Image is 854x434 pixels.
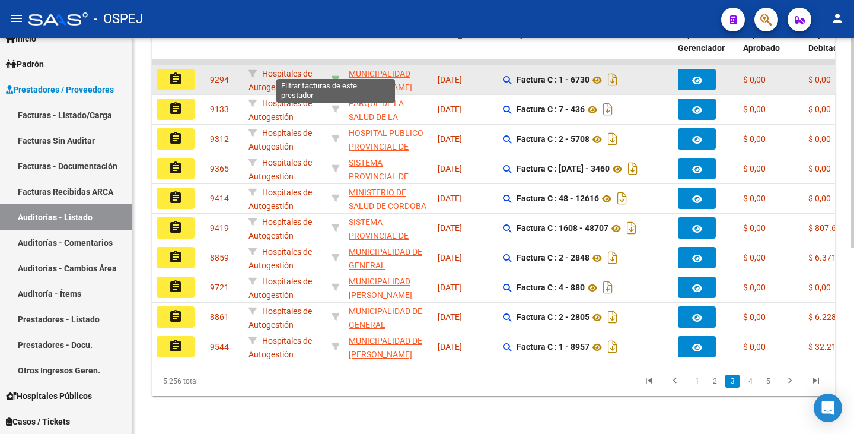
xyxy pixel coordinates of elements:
[168,161,183,175] mat-icon: assignment
[433,22,498,74] datatable-header-cell: Fc. Ingresada
[517,135,589,144] strong: Factura C : 2 - 5708
[349,186,428,211] div: - 30999257182
[349,126,428,151] div: - 30672338855
[248,217,312,240] span: Hospitales de Autogestión
[761,375,775,388] a: 5
[349,336,422,359] span: MUNICIPALIDAD DE [PERSON_NAME]
[349,99,429,176] span: PARQUE DE LA SALUD DE LA PROVINCIA DE [GEOGRAPHIC_DATA] [PERSON_NAME] XVII - NRO 70
[498,22,673,74] datatable-header-cell: Comprobantes asociados
[210,134,229,144] span: 9312
[205,22,244,74] datatable-header-cell: ID
[517,283,585,293] strong: Factura C : 4 - 880
[349,334,428,359] div: - 30999001552
[210,283,229,292] span: 9721
[438,164,462,173] span: [DATE]
[808,253,847,262] span: $ 6.371,00
[248,247,312,270] span: Hospitales de Autogestión
[724,371,741,391] li: page 3
[210,342,229,351] span: 9544
[168,339,183,353] mat-icon: assignment
[743,75,766,84] span: $ 0,00
[517,254,589,263] strong: Factura C : 2 - 2848
[210,253,229,262] span: 8859
[743,104,766,114] span: $ 0,00
[808,164,831,173] span: $ 0,00
[438,134,462,144] span: [DATE]
[168,309,183,324] mat-icon: assignment
[673,22,738,74] datatable-header-cell: Imputado Gerenciador
[349,97,428,122] div: - 30712224300
[9,11,24,26] mat-icon: menu
[349,217,409,254] span: SISTEMA PROVINCIAL DE SALUD
[743,253,766,262] span: $ 0,00
[743,164,766,173] span: $ 0,00
[438,283,462,292] span: [DATE]
[678,30,725,53] span: Imputado Gerenciador
[517,313,589,322] strong: Factura C : 2 - 2805
[600,100,616,119] i: Descargar documento
[248,128,312,151] span: Hospitales de Autogestión
[152,22,205,74] datatable-header-cell: Acciones
[624,218,639,237] i: Descargar documento
[830,11,845,26] mat-icon: person
[743,375,757,388] a: 4
[743,30,780,53] span: Importe Aprobado
[605,129,620,148] i: Descargar documento
[248,188,312,211] span: Hospitales de Autogestión
[349,156,428,181] div: - 30691822849
[517,194,599,204] strong: Factura C : 48 - 12616
[808,312,847,322] span: $ 6.228,00
[517,343,589,352] strong: Factura C : 1 - 8957
[6,83,114,96] span: Prestadores / Proveedores
[725,375,740,388] a: 3
[168,280,183,294] mat-icon: assignment
[638,375,660,388] a: go to first page
[210,75,229,84] span: 9294
[168,102,183,116] mat-icon: assignment
[248,69,312,92] span: Hospitales de Autogestión
[6,32,36,45] span: Inicio
[210,194,229,203] span: 9414
[248,99,312,122] span: Hospitales de Autogestión
[600,278,616,297] i: Descargar documento
[168,131,183,145] mat-icon: assignment
[517,75,589,85] strong: Factura C : 1 - 6730
[6,389,92,403] span: Hospitales Públicos
[605,337,620,356] i: Descargar documento
[349,216,428,240] div: - 30691822849
[349,67,428,92] div: - 30680996624
[706,371,724,391] li: page 2
[349,277,429,313] span: MUNICIPALIDAD [PERSON_NAME][GEOGRAPHIC_DATA]
[349,275,428,300] div: - 30999074843
[349,69,429,106] span: MUNICIPALIDAD [PERSON_NAME][GEOGRAPHIC_DATA]
[759,371,777,391] li: page 5
[349,158,409,195] span: SISTEMA PROVINCIAL DE SALUD
[349,245,428,270] div: - 30999000874
[210,312,229,322] span: 8861
[349,305,428,330] div: - 30999000874
[438,253,462,262] span: [DATE]
[690,375,704,388] a: 1
[743,342,766,351] span: $ 0,00
[808,104,831,114] span: $ 0,00
[349,188,426,211] span: MINISTERIO DE SALUD DE CORDOBA
[517,105,585,115] strong: Factura C : 7 - 436
[210,104,229,114] span: 9133
[808,283,831,292] span: $ 0,00
[168,191,183,205] mat-icon: assignment
[344,22,433,74] datatable-header-cell: Razon Social
[210,223,229,233] span: 9419
[152,366,286,396] div: 5.256 total
[605,248,620,267] i: Descargar documento
[738,22,804,74] datatable-header-cell: Importe Aprobado
[625,159,640,178] i: Descargar documento
[741,371,759,391] li: page 4
[248,158,312,181] span: Hospitales de Autogestión
[438,75,462,84] span: [DATE]
[94,6,143,32] span: - OSPEJ
[517,164,610,174] strong: Factura C : [DATE] - 3460
[814,394,842,422] div: Open Intercom Messenger
[614,189,630,208] i: Descargar documento
[808,342,852,351] span: $ 32.215,00
[708,375,722,388] a: 2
